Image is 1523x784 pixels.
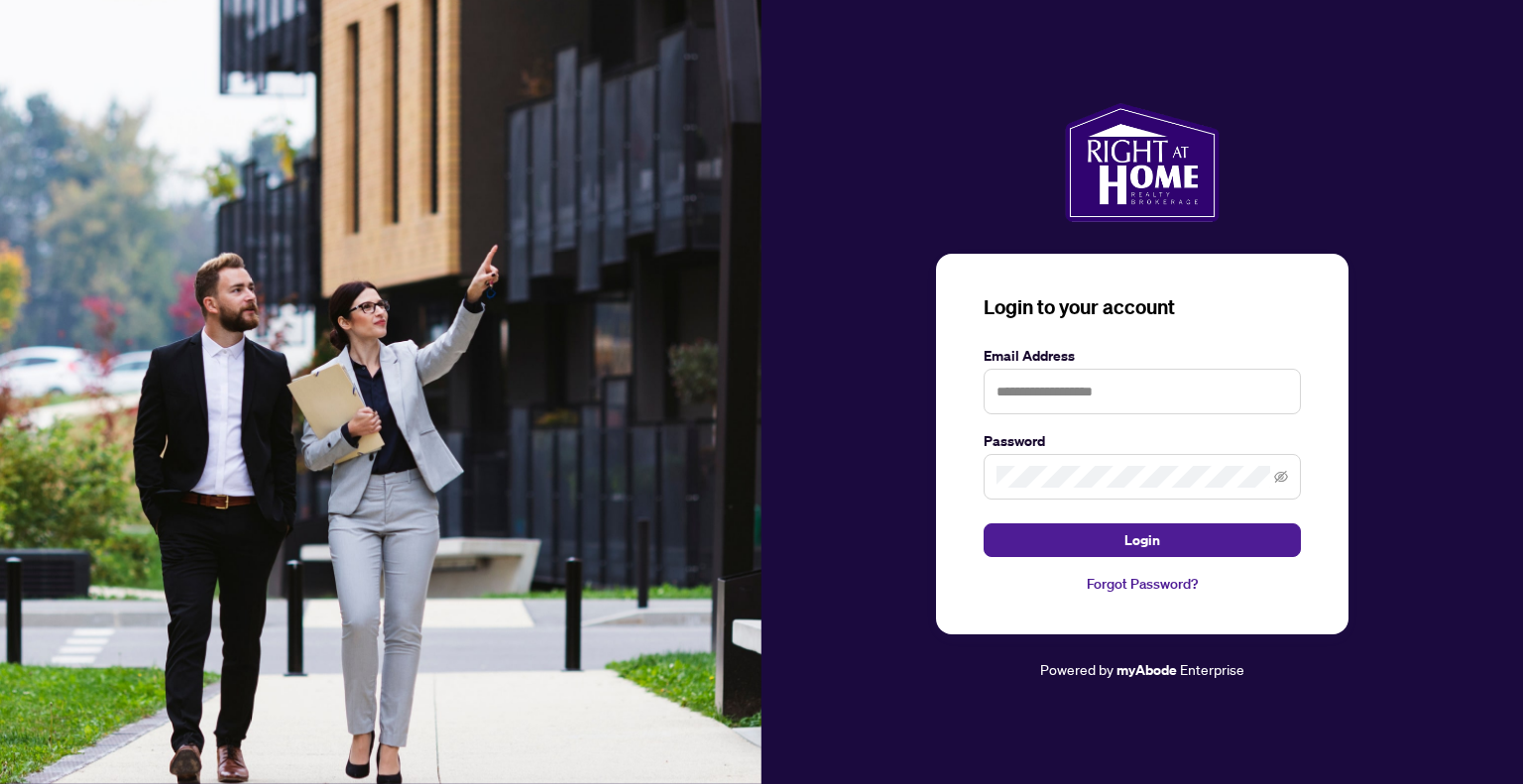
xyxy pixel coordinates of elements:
[1180,660,1244,678] span: Enterprise
[1040,660,1113,678] span: Powered by
[984,345,1301,367] label: Email Address
[984,523,1301,557] button: Login
[984,430,1301,452] label: Password
[1265,380,1289,403] keeper-lock: Open Keeper Popup
[984,293,1301,321] h3: Login to your account
[984,573,1301,595] a: Forgot Password?
[1124,524,1160,556] span: Login
[1274,470,1288,484] span: eye-invisible
[1065,103,1219,222] img: ma-logo
[1116,659,1177,681] a: myAbode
